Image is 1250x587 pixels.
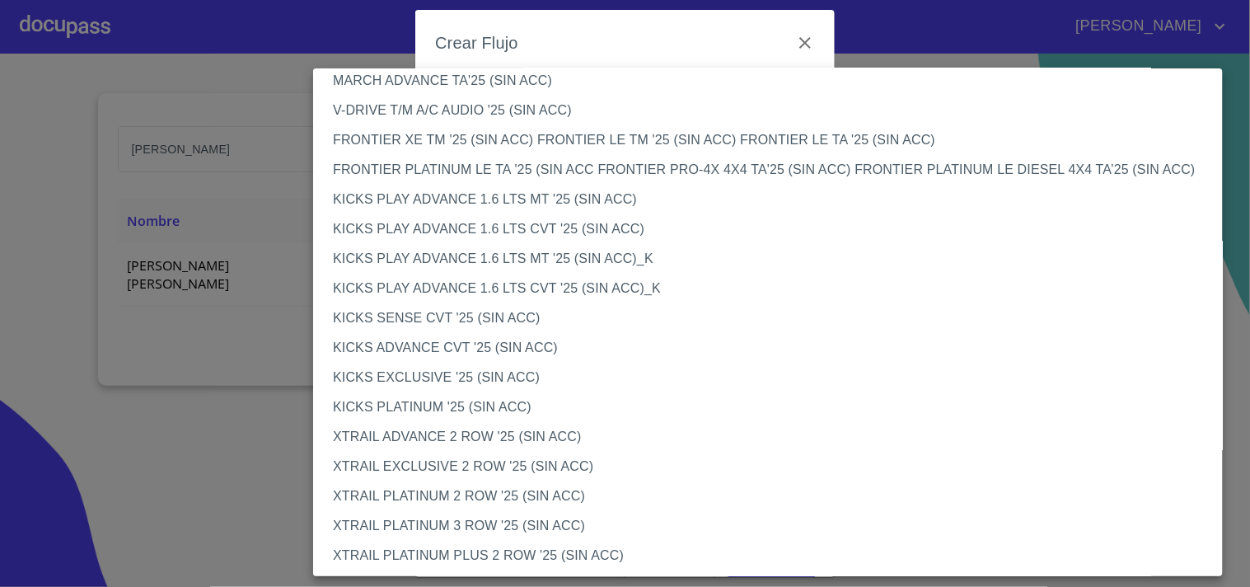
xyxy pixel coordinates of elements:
li: KICKS PLAY ADVANCE 1.6 LTS CVT '25 (SIN ACC) [313,214,1237,244]
li: KICKS SENSE CVT '25 (SIN ACC) [313,303,1237,333]
li: MARCH ADVANCE TA'25 (SIN ACC) [313,66,1237,96]
li: XTRAIL PLATINUM 2 ROW '25 (SIN ACC) [313,481,1237,511]
li: KICKS ADVANCE CVT '25 (SIN ACC) [313,333,1237,363]
li: XTRAIL PLATINUM PLUS 2 ROW '25 (SIN ACC) [313,541,1237,571]
li: XTRAIL EXCLUSIVE 2 ROW '25 (SIN ACC) [313,452,1237,481]
li: KICKS PLAY ADVANCE 1.6 LTS MT '25 (SIN ACC) [313,185,1237,214]
li: XTRAIL ADVANCE 2 ROW '25 (SIN ACC) [313,422,1237,452]
li: KICKS EXCLUSIVE '25 (SIN ACC) [313,363,1237,392]
li: XTRAIL PLATINUM 3 ROW '25 (SIN ACC) [313,511,1237,541]
li: KICKS PLATINUM '25 (SIN ACC) [313,392,1237,422]
li: KICKS PLAY ADVANCE 1.6 LTS MT '25 (SIN ACC)_K [313,244,1237,274]
li: KICKS PLAY ADVANCE 1.6 LTS CVT '25 (SIN ACC)_K [313,274,1237,303]
li: V-DRIVE T/M A/C AUDIO '25 (SIN ACC) [313,96,1237,125]
li: FRONTIER PLATINUM LE TA '25 (SIN ACC FRONTIER PRO-4X 4X4 TA'25 (SIN ACC) FRONTIER PLATINUM LE DIE... [313,155,1237,185]
li: FRONTIER XE TM '25 (SIN ACC) FRONTIER LE TM '25 (SIN ACC) FRONTIER LE TA '25 (SIN ACC) [313,125,1237,155]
